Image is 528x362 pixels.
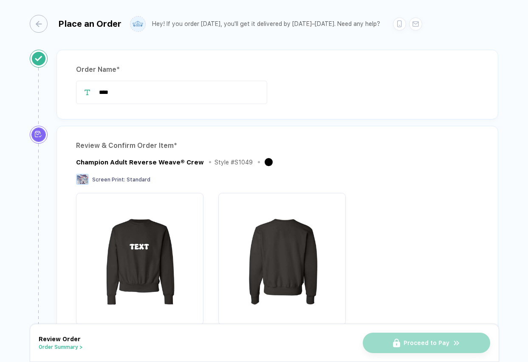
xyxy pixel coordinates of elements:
div: Style # S1049 [215,159,253,166]
img: 35f8ebb0-327f-46f0-916f-b3d3072ead4b_nt_back_1758745839918.jpg [223,197,342,316]
button: Order Summary > [39,344,83,350]
div: Review & Confirm Order Item [76,139,479,153]
div: Champion Adult Reverse Weave® Crew [76,158,204,166]
img: Screen Print [76,174,89,185]
div: Place an Order [58,19,121,29]
div: Hey! If you order [DATE], you'll get it delivered by [DATE]–[DATE]. Need any help? [152,20,380,28]
img: 35f8ebb0-327f-46f0-916f-b3d3072ead4b_nt_front_1758745839916.jpg [80,197,199,316]
div: Order Name [76,63,479,76]
span: Screen Print : [92,177,125,183]
img: user profile [130,17,145,31]
span: Standard [127,177,150,183]
span: Review Order [39,336,81,342]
